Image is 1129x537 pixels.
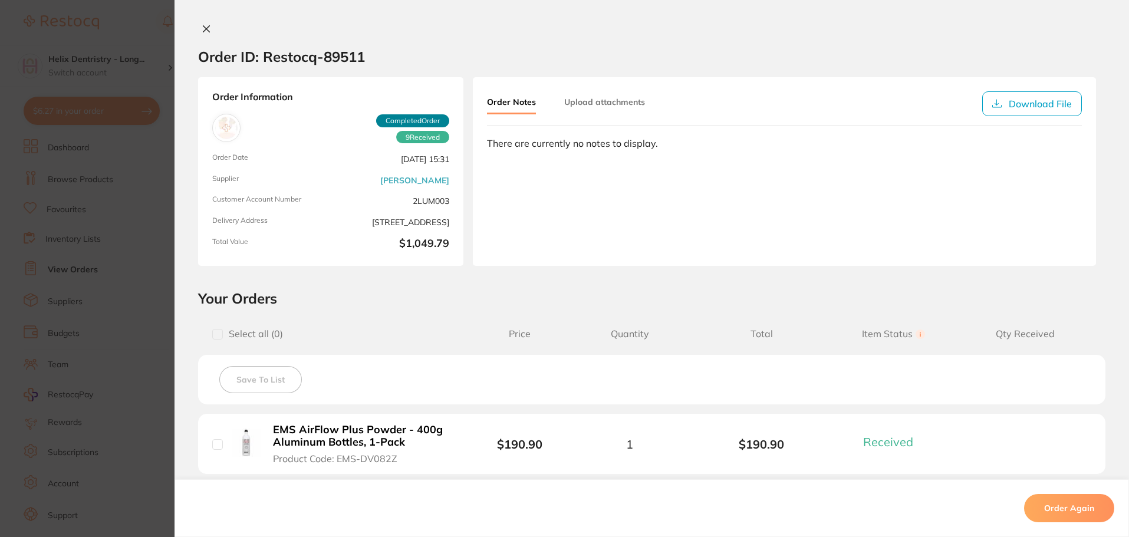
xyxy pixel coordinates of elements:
button: Save To List [219,366,302,393]
button: EMS AirFlow Plus Powder - 400g Aluminum Bottles, 1-Pack Product Code: EMS-DV082Z [269,423,459,464]
span: Price [476,328,564,340]
button: Upload attachments [564,91,645,113]
span: Order Date [212,153,326,165]
span: Completed Order [376,114,449,127]
span: Qty Received [959,328,1091,340]
span: 1 [626,437,633,451]
button: Download File [982,91,1082,116]
span: Select all ( 0 ) [223,328,283,340]
span: Total Value [212,238,326,252]
b: EMS AirFlow Plus Powder - 400g Aluminum Bottles, 1-Pack [273,424,455,448]
span: Delivery Address [212,216,326,228]
span: Product Code: EMS-DV082Z [273,453,397,464]
span: [STREET_ADDRESS] [335,216,449,228]
a: [PERSON_NAME] [380,176,449,185]
span: Quantity [564,328,696,340]
div: There are currently no notes to display. [487,138,1082,149]
span: Customer Account Number [212,195,326,207]
button: Order Again [1024,494,1114,522]
h2: Your Orders [198,289,1105,307]
button: Received [860,434,927,449]
span: Total [696,328,828,340]
b: $190.90 [497,437,542,452]
img: Henry Schein Halas [215,117,238,139]
span: Item Status [828,328,960,340]
span: [DATE] 15:31 [335,153,449,165]
button: Order Notes [487,91,536,114]
strong: Order Information [212,91,449,104]
span: Supplier [212,174,326,186]
b: $1,049.79 [335,238,449,252]
h2: Order ID: Restocq- 89511 [198,48,365,65]
img: EMS AirFlow Plus Powder - 400g Aluminum Bottles, 1-Pack [232,429,261,457]
b: $190.90 [696,437,828,451]
span: Received [396,131,449,144]
span: 2LUM003 [335,195,449,207]
span: Received [863,434,913,449]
